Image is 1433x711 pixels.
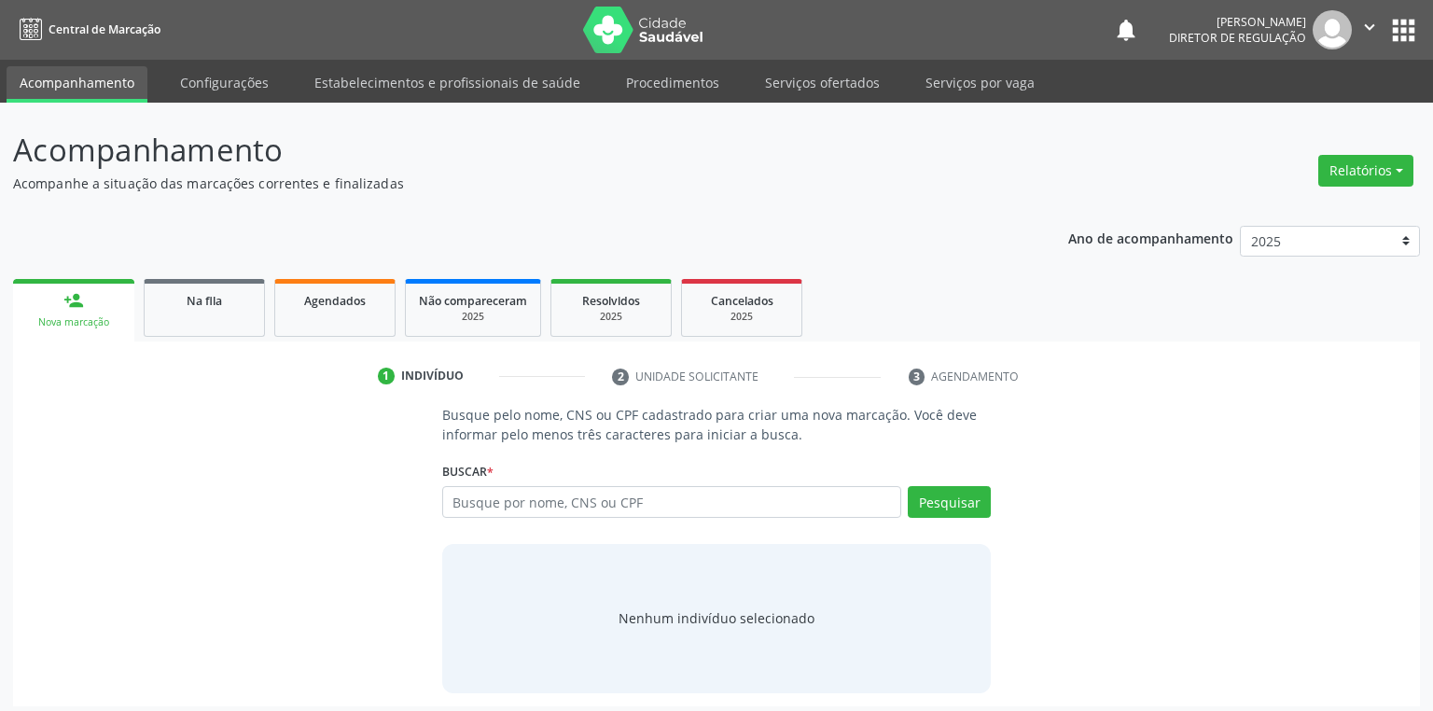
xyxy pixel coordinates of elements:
div: Nenhum indivíduo selecionado [619,608,814,628]
span: Cancelados [711,293,773,309]
a: Configurações [167,66,282,99]
i:  [1359,17,1380,37]
div: Nova marcação [26,315,121,329]
span: Agendados [304,293,366,309]
div: 2025 [564,310,658,324]
div: 1 [378,368,395,384]
div: Indivíduo [401,368,464,384]
a: Acompanhamento [7,66,147,103]
button: notifications [1113,17,1139,43]
p: Busque pelo nome, CNS ou CPF cadastrado para criar uma nova marcação. Você deve informar pelo men... [442,405,992,444]
span: Central de Marcação [49,21,160,37]
input: Busque por nome, CNS ou CPF [442,486,902,518]
p: Acompanhe a situação das marcações correntes e finalizadas [13,174,998,193]
span: Na fila [187,293,222,309]
div: [PERSON_NAME] [1169,14,1306,30]
a: Estabelecimentos e profissionais de saúde [301,66,593,99]
label: Buscar [442,457,494,486]
a: Serviços por vaga [912,66,1048,99]
span: Resolvidos [582,293,640,309]
button:  [1352,10,1387,49]
div: 2025 [419,310,527,324]
p: Ano de acompanhamento [1068,226,1233,249]
button: apps [1387,14,1420,47]
a: Central de Marcação [13,14,160,45]
button: Relatórios [1318,155,1413,187]
div: person_add [63,290,84,311]
button: Pesquisar [908,486,991,518]
a: Procedimentos [613,66,732,99]
span: Não compareceram [419,293,527,309]
div: 2025 [695,310,788,324]
p: Acompanhamento [13,127,998,174]
a: Serviços ofertados [752,66,893,99]
img: img [1313,10,1352,49]
span: Diretor de regulação [1169,30,1306,46]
